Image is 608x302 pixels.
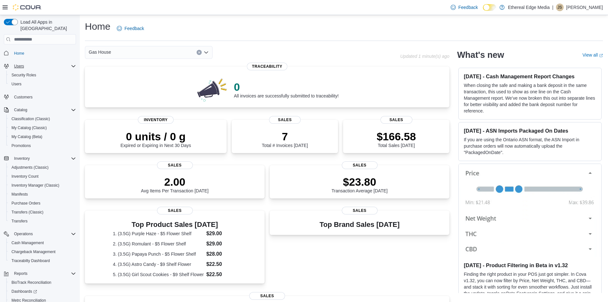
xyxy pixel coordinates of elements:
[558,4,562,11] span: JS
[206,240,236,248] dd: $29.00
[9,80,76,88] span: Users
[380,116,412,124] span: Sales
[1,62,79,71] button: Users
[377,130,416,148] div: Total Sales [DATE]
[9,142,34,150] a: Promotions
[204,50,209,55] button: Open list of options
[11,93,76,101] span: Customers
[114,22,146,35] a: Feedback
[89,48,111,56] span: Gas House
[464,262,596,268] h3: [DATE] - Product Filtering in Beta in v1.32
[552,4,553,11] p: |
[9,239,76,247] span: Cash Management
[6,208,79,217] button: Transfers (Classic)
[9,173,41,180] a: Inventory Count
[448,1,480,14] a: Feedback
[9,71,76,79] span: Security Roles
[11,289,37,294] span: Dashboards
[1,269,79,278] button: Reports
[6,199,79,208] button: Purchase Orders
[206,230,236,237] dd: $29.00
[599,54,603,58] svg: External link
[9,248,76,256] span: Chargeback Management
[483,4,496,11] input: Dark Mode
[11,49,76,57] span: Home
[9,133,76,141] span: My Catalog (Beta)
[206,271,236,278] dd: $22.50
[138,116,174,124] span: Inventory
[508,4,550,11] p: Ethereal Edge Media
[11,270,76,277] span: Reports
[113,271,204,278] dt: 5. (3.5G) Girl Scout Cookies - $9 Shelf Flower
[14,51,24,56] span: Home
[6,172,79,181] button: Inventory Count
[9,164,76,171] span: Adjustments (Classic)
[458,4,478,11] span: Feedback
[556,4,564,11] div: Justin Steinert
[14,271,27,276] span: Reports
[1,229,79,238] button: Operations
[9,257,52,265] a: Traceabilty Dashboard
[6,123,79,132] button: My Catalog (Classic)
[9,124,49,132] a: My Catalog (Classic)
[9,190,76,198] span: Manifests
[11,155,76,162] span: Inventory
[11,230,35,238] button: Operations
[206,250,236,258] dd: $28.00
[6,247,79,256] button: Chargeback Management
[9,133,45,141] a: My Catalog (Beta)
[11,106,30,114] button: Catalog
[9,248,58,256] a: Chargeback Management
[196,77,229,102] img: 0
[141,175,209,193] div: Avg Items Per Transaction [DATE]
[11,106,76,114] span: Catalog
[1,48,79,58] button: Home
[566,4,603,11] p: [PERSON_NAME]
[113,251,204,257] dt: 3. (3.5G) Papaya Punch - $5 Flower Shelf
[234,81,339,93] p: 0
[9,239,46,247] a: Cash Management
[113,261,204,267] dt: 4. (3.5G) Astro Candy - $9 Shelf Flower
[11,270,30,277] button: Reports
[262,130,308,148] div: Total # Invoices [DATE]
[342,207,378,214] span: Sales
[113,241,204,247] dt: 2. (3.5G) Romulant - $5 Flower Shelf
[9,182,76,189] span: Inventory Manager (Classic)
[6,287,79,296] a: Dashboards
[85,20,110,33] h1: Home
[11,143,31,148] span: Promotions
[342,161,378,169] span: Sales
[11,50,27,57] a: Home
[1,154,79,163] button: Inventory
[13,4,41,11] img: Cova
[9,199,43,207] a: Purchase Orders
[14,231,33,236] span: Operations
[11,230,76,238] span: Operations
[206,260,236,268] dd: $22.50
[506,291,534,296] em: Beta Features
[124,25,144,32] span: Feedback
[157,207,193,214] span: Sales
[9,279,76,286] span: BioTrack Reconciliation
[14,64,24,69] span: Users
[11,280,51,285] span: BioTrack Reconciliation
[9,71,39,79] a: Security Roles
[262,130,308,143] p: 7
[11,258,50,263] span: Traceabilty Dashboard
[11,62,26,70] button: Users
[11,81,21,87] span: Users
[6,132,79,141] button: My Catalog (Beta)
[234,81,339,98] div: All invoices are successfully submitted to traceability!
[6,256,79,265] button: Traceabilty Dashboard
[14,107,27,112] span: Catalog
[9,208,76,216] span: Transfers (Classic)
[9,182,62,189] a: Inventory Manager (Classic)
[11,62,76,70] span: Users
[6,141,79,150] button: Promotions
[157,161,193,169] span: Sales
[9,288,76,295] span: Dashboards
[11,125,47,130] span: My Catalog (Classic)
[1,92,79,102] button: Customers
[11,155,32,162] button: Inventory
[400,54,449,59] p: Updated 1 minute(s) ago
